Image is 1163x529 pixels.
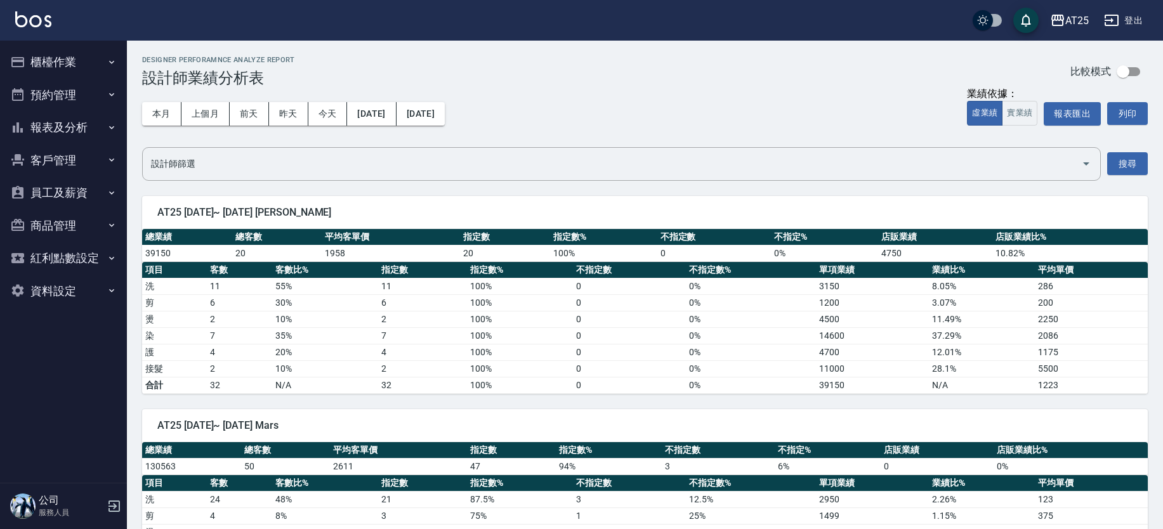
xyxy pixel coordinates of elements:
td: N/A [929,377,1035,393]
th: 指定數 [378,262,467,278]
p: 服務人員 [39,507,103,518]
td: 100 % [467,311,573,327]
span: AT25 [DATE]~ [DATE] [PERSON_NAME] [157,206,1133,219]
td: 1223 [1035,377,1148,393]
td: 7 [378,327,467,344]
td: 2 [207,360,272,377]
button: 櫃檯作業 [5,46,122,79]
td: 2.26 % [929,491,1035,507]
th: 項目 [142,262,207,278]
td: 10.82 % [992,245,1148,261]
td: 8 % [272,507,378,524]
td: 100% [467,377,573,393]
td: 20 % [272,344,378,360]
td: 2950 [816,491,929,507]
td: 0 [657,245,772,261]
td: 4500 [816,311,929,327]
td: 39150 [142,245,232,261]
td: 洗 [142,491,207,507]
td: 接髮 [142,360,207,377]
th: 客數 [207,475,272,492]
td: 100 % [467,294,573,311]
td: 染 [142,327,207,344]
th: 不指定數% [686,475,816,492]
button: 客戶管理 [5,144,122,177]
button: 虛業績 [967,101,1002,126]
table: a dense table [142,442,1148,475]
button: AT25 [1045,8,1094,34]
th: 不指定數 [573,262,686,278]
button: 報表匯出 [1044,102,1101,126]
th: 指定數% [467,475,573,492]
th: 平均單價 [1035,475,1148,492]
h2: Designer Perforamnce Analyze Report [142,56,295,64]
td: 2250 [1035,311,1148,327]
td: 3 [378,507,467,524]
h3: 設計師業績分析表 [142,69,295,87]
td: 375 [1035,507,1148,524]
td: 4750 [878,245,992,261]
table: a dense table [142,262,1148,394]
th: 總業績 [142,442,241,459]
td: 2086 [1035,327,1148,344]
td: 14600 [816,327,929,344]
td: 0% [686,377,816,393]
td: 47 [467,458,556,474]
td: 0 % [686,327,816,344]
td: 2 [207,311,272,327]
th: 平均單價 [1035,262,1148,278]
td: 1.15 % [929,507,1035,524]
td: 0 [573,377,686,393]
button: 本月 [142,102,181,126]
td: 12.01 % [929,344,1035,360]
td: 130563 [142,458,241,474]
td: N/A [272,377,378,393]
th: 總客數 [232,229,322,245]
td: 12.5 % [686,491,816,507]
th: 店販業績比% [994,442,1148,459]
td: 4 [378,344,467,360]
td: 0 [573,360,686,377]
th: 客數 [207,262,272,278]
td: 50 [241,458,330,474]
td: 0 [573,278,686,294]
td: 5500 [1035,360,1148,377]
h5: 公司 [39,494,103,507]
td: 11 [378,278,467,294]
td: 100 % [467,360,573,377]
table: a dense table [142,229,1148,262]
td: 0 [881,458,994,474]
th: 不指定數 [657,229,772,245]
th: 不指定數 [662,442,775,459]
td: 2 [378,360,467,377]
td: 8.05 % [929,278,1035,294]
th: 不指定% [775,442,881,459]
td: 1200 [816,294,929,311]
td: 21 [378,491,467,507]
button: 預約管理 [5,79,122,112]
td: 32 [378,377,467,393]
td: 32 [207,377,272,393]
input: 選擇設計師 [148,153,1076,175]
td: 0 [573,311,686,327]
button: 前天 [230,102,269,126]
th: 指定數 [467,442,556,459]
button: 報表及分析 [5,111,122,144]
td: 0 % [686,311,816,327]
td: 3.07 % [929,294,1035,311]
td: 10 % [272,311,378,327]
th: 平均客單價 [322,229,460,245]
th: 店販業績比% [992,229,1148,245]
td: 護 [142,344,207,360]
td: 6 [207,294,272,311]
th: 指定數 [378,475,467,492]
th: 指定數% [556,442,662,459]
td: 3 [573,491,686,507]
td: 123 [1035,491,1148,507]
td: 35 % [272,327,378,344]
td: 0 % [771,245,878,261]
td: 100 % [467,327,573,344]
td: 1 [573,507,686,524]
td: 2 [378,311,467,327]
th: 店販業績 [881,442,994,459]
